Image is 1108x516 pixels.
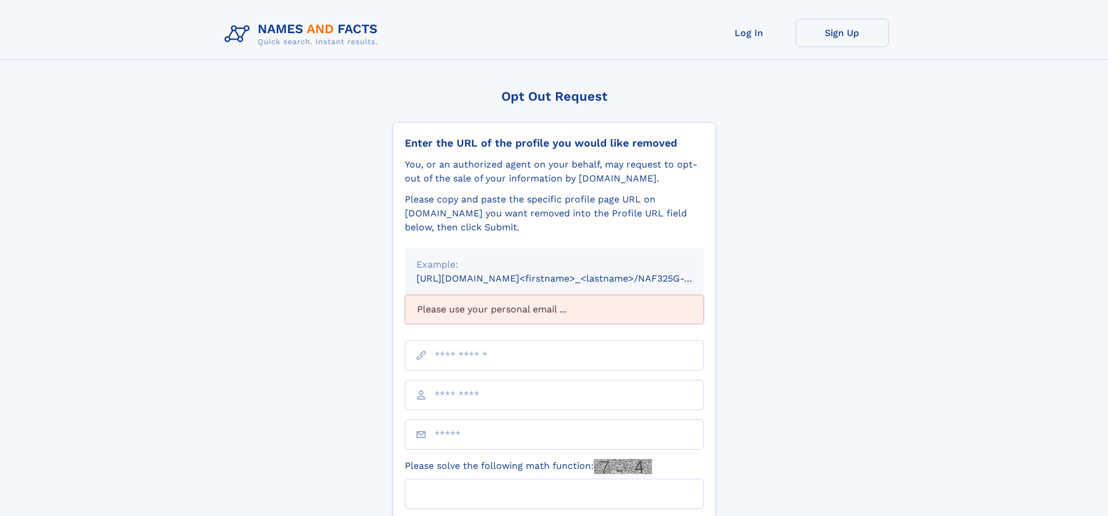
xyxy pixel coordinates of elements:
div: Opt Out Request [393,89,716,104]
div: Example: [416,258,692,272]
a: Sign Up [796,19,889,47]
div: You, or an authorized agent on your behalf, may request to opt-out of the sale of your informatio... [405,158,704,186]
img: Logo Names and Facts [220,19,387,50]
a: Log In [703,19,796,47]
div: Please copy and paste the specific profile page URL on [DOMAIN_NAME] you want removed into the Pr... [405,193,704,234]
div: Please use your personal email ... [405,295,704,324]
small: [URL][DOMAIN_NAME]<firstname>_<lastname>/NAF325G-xxxxxxxx [416,273,726,284]
div: Enter the URL of the profile you would like removed [405,137,704,150]
label: Please solve the following math function: [405,459,652,474]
